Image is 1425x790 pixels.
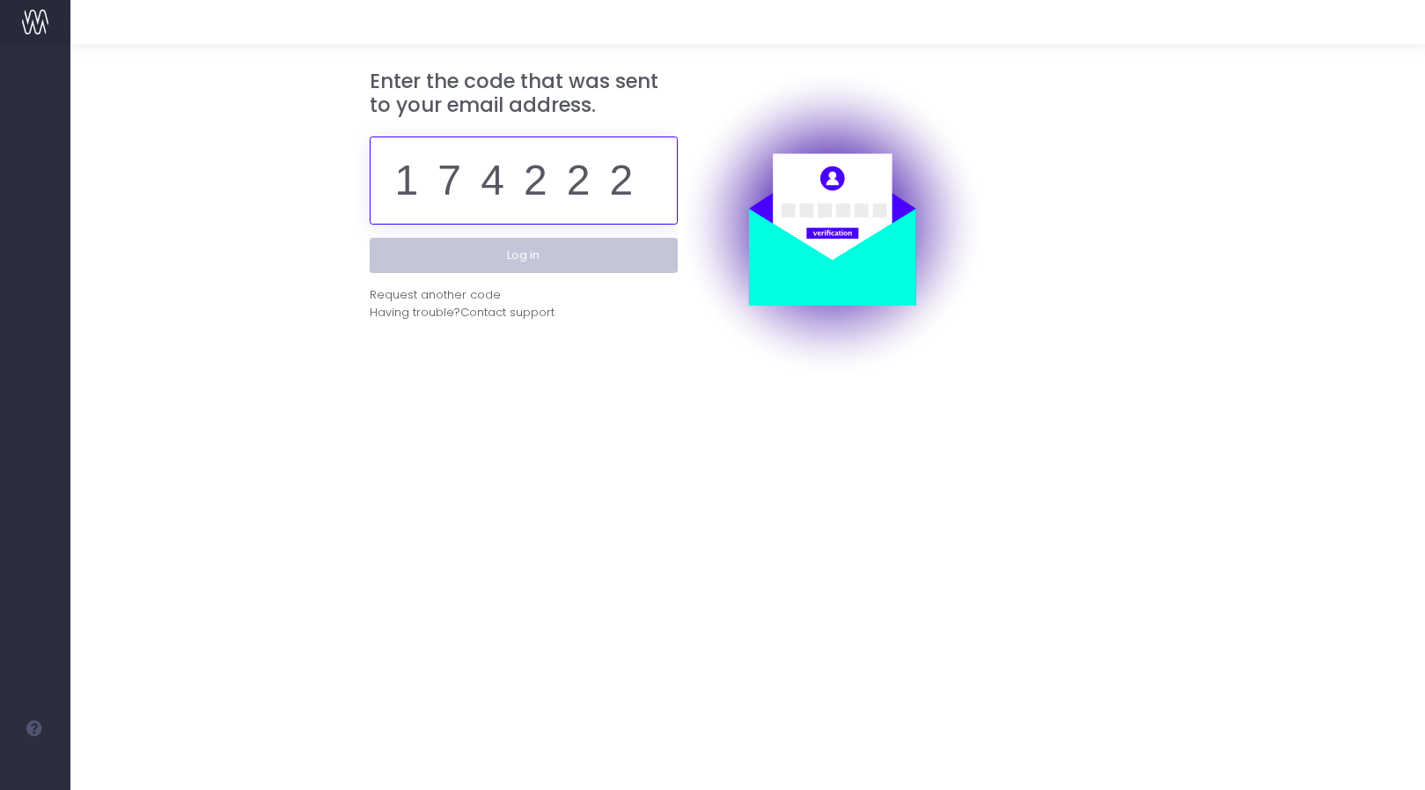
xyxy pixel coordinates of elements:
[370,238,678,273] button: Log in
[370,286,501,304] div: Request another code
[370,304,678,321] div: Having trouble?
[22,755,48,781] img: images/default_profile_image.png
[678,70,986,378] img: auth.png
[370,70,678,118] h3: Enter the code that was sent to your email address.
[460,304,555,321] span: Contact support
